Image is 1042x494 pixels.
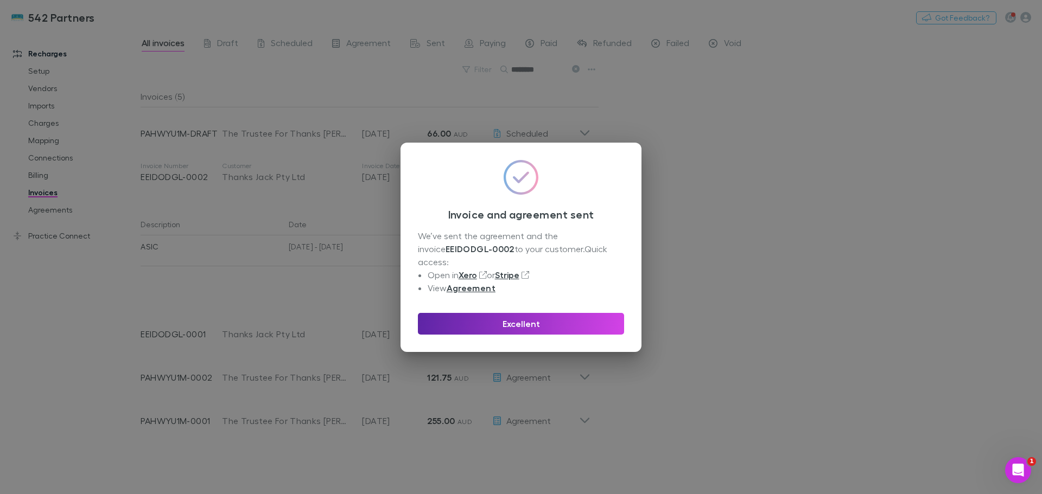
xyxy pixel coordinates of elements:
img: GradientCheckmarkIcon.svg [504,160,538,195]
div: We’ve sent the agreement and the invoice to your customer. Quick access: [418,229,624,294]
iframe: Intercom live chat [1005,457,1031,483]
button: Excellent [418,313,624,335]
a: Agreement [447,283,495,293]
a: Stripe [495,270,519,280]
span: 1 [1027,457,1036,466]
li: View [428,281,624,294]
h3: Invoice and agreement sent [418,208,624,221]
a: Xero [459,270,477,280]
li: Open in or [428,268,624,281]
strong: EEIDODGL-0002 [446,243,514,254]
